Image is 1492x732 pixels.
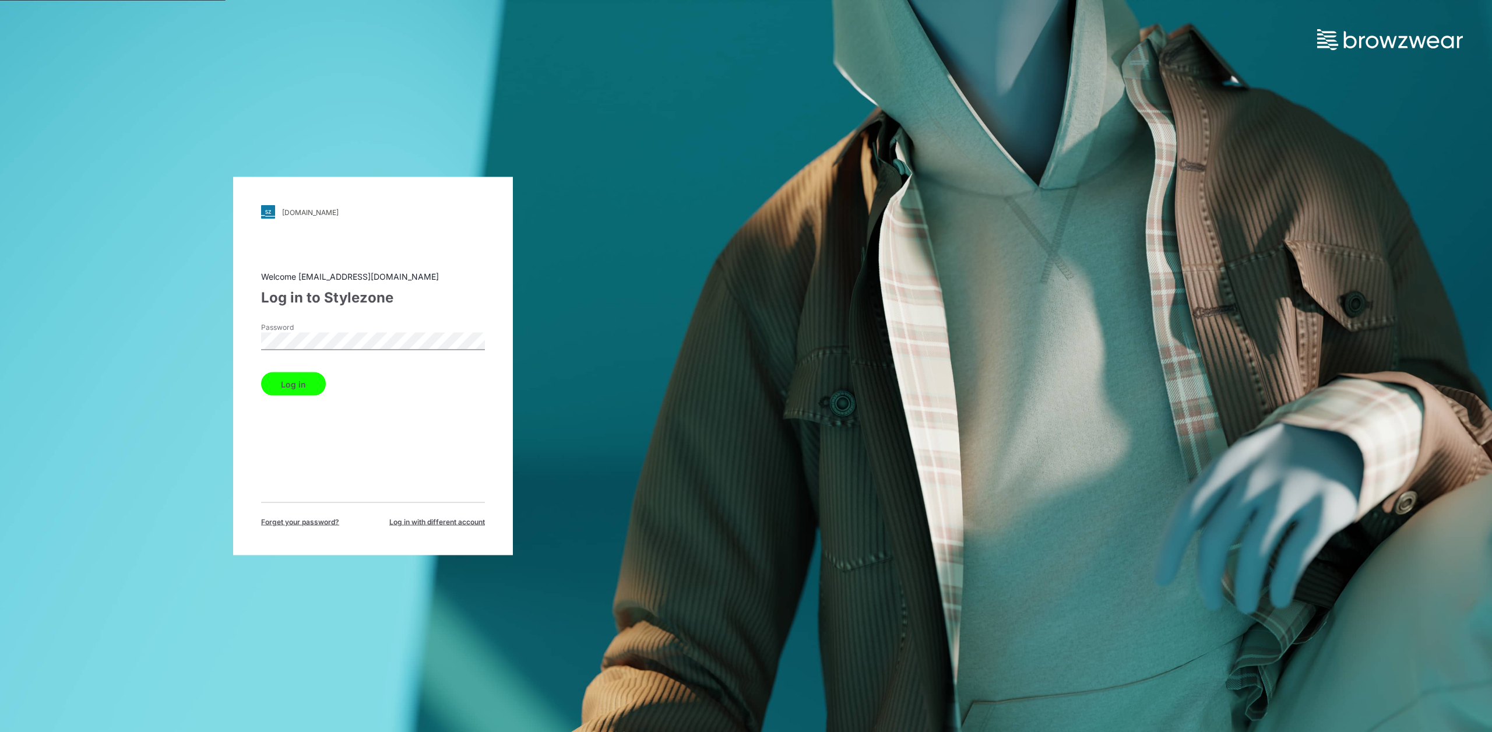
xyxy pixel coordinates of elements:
label: Password [261,322,343,333]
a: [DOMAIN_NAME] [261,205,485,219]
img: browzwear-logo.73288ffb.svg [1317,29,1463,50]
span: Forget your password? [261,517,339,527]
div: [DOMAIN_NAME] [282,207,339,216]
div: Welcome [EMAIL_ADDRESS][DOMAIN_NAME] [261,270,485,283]
span: Log in with different account [389,517,485,527]
div: Log in to Stylezone [261,287,485,308]
button: Log in [261,372,326,396]
img: svg+xml;base64,PHN2ZyB3aWR0aD0iMjgiIGhlaWdodD0iMjgiIHZpZXdCb3g9IjAgMCAyOCAyOCIgZmlsbD0ibm9uZSIgeG... [261,205,275,219]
